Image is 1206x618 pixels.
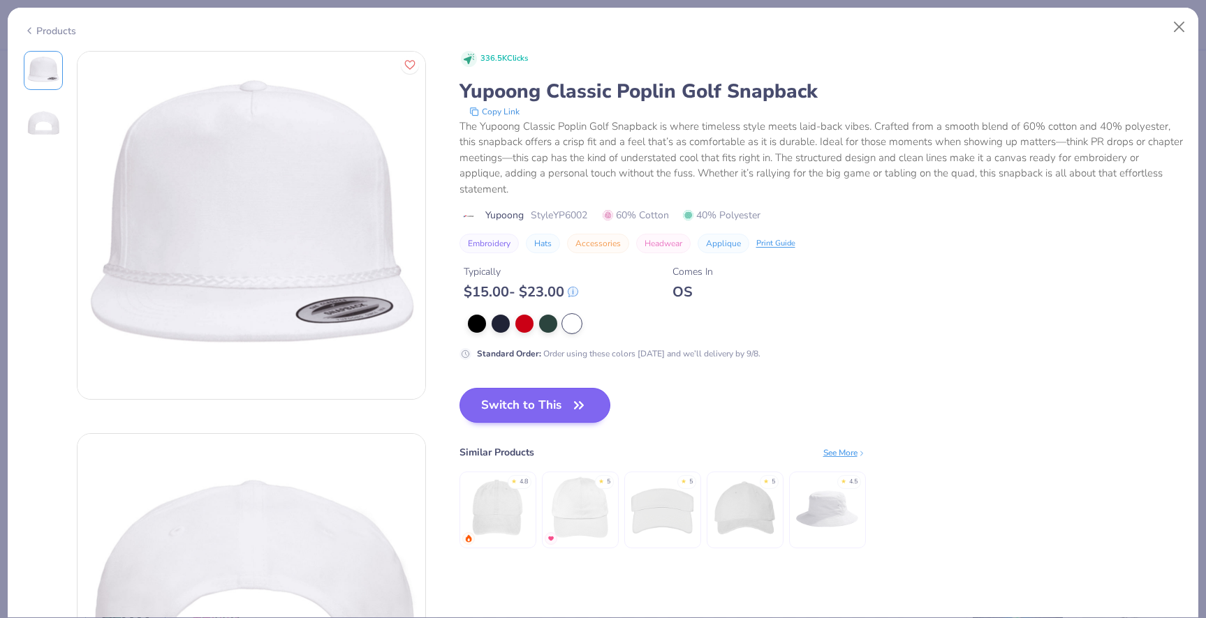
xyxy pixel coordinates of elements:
div: Similar Products [459,445,534,460]
div: ★ [681,477,686,483]
div: ★ [763,477,769,483]
div: 4.8 [520,477,528,487]
div: 5 [607,477,610,487]
button: copy to clipboard [465,105,524,119]
div: 5 [772,477,775,487]
span: 40% Polyester [683,208,760,223]
img: Big Accessories 5-Panel Brushed Twill Unstructured Cap [712,474,778,541]
img: brand logo [459,211,478,222]
div: OS [672,283,713,301]
img: trending.gif [464,534,473,543]
button: Applique [698,234,749,253]
div: The Yupoong Classic Poplin Golf Snapback is where timeless style meets laid-back vibes. Crafted f... [459,119,1183,197]
div: Products [24,24,76,38]
div: Yupoong Classic Poplin Golf Snapback [459,78,1183,105]
div: $ 15.00 - $ 23.00 [464,283,578,301]
button: Switch to This [459,388,611,423]
div: ★ [841,477,846,483]
div: ★ [511,477,517,483]
button: Hats [526,234,560,253]
span: Style YP6002 [531,208,587,223]
div: ★ [598,477,604,483]
img: Big Accessories Crusher Bucket Cap [794,474,860,541]
img: Front [78,52,425,399]
img: Big Accessories 6-Panel Twill Unstructured Cap [547,474,613,541]
div: Print Guide [756,238,795,250]
img: Big Accessories Cotton Twill Visor [629,474,696,541]
div: Typically [464,264,578,279]
button: Close [1166,14,1193,40]
button: Headwear [636,234,691,253]
div: 4.5 [849,477,858,487]
span: 336.5K Clicks [480,53,528,65]
button: Accessories [567,234,629,253]
strong: Standard Order : [477,348,541,359]
button: Embroidery [459,234,519,253]
div: See More [823,446,866,459]
span: Yupoong [485,208,524,223]
div: Order using these colors [DATE] and we’ll delivery by 9/8. [477,347,760,360]
div: Comes In [672,264,713,279]
img: Back [27,107,60,140]
img: Front [27,54,60,87]
span: 60% Cotton [603,208,669,223]
img: MostFav.gif [547,534,555,543]
img: Adams Optimum Pigment Dyed-Cap [464,474,531,541]
div: 5 [689,477,693,487]
button: Like [401,56,419,74]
